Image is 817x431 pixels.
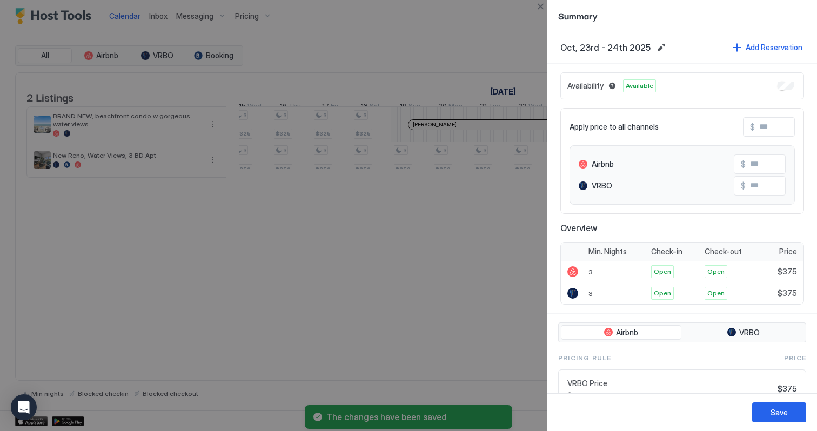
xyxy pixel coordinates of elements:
[655,41,668,54] button: Edit date range
[558,353,611,363] span: Pricing Rule
[705,247,742,257] span: Check-out
[746,42,802,53] div: Add Reservation
[739,328,760,338] span: VRBO
[558,9,806,22] span: Summary
[626,81,653,91] span: Available
[567,390,773,399] span: $375
[684,325,804,340] button: VRBO
[778,267,797,277] span: $375
[707,267,725,277] span: Open
[731,40,804,55] button: Add Reservation
[741,159,746,169] span: $
[778,288,797,298] span: $375
[567,379,773,388] span: VRBO Price
[654,288,671,298] span: Open
[588,289,593,298] span: 3
[561,325,681,340] button: Airbnb
[558,322,806,343] div: tab-group
[592,181,612,191] span: VRBO
[750,122,755,132] span: $
[588,268,593,276] span: 3
[779,247,797,257] span: Price
[592,159,614,169] span: Airbnb
[651,247,682,257] span: Check-in
[11,394,37,420] div: Open Intercom Messenger
[567,81,604,91] span: Availability
[560,223,804,233] span: Overview
[778,384,797,394] span: $375
[560,42,651,53] span: Oct, 23rd - 24th 2025
[707,288,725,298] span: Open
[616,328,638,338] span: Airbnb
[588,247,627,257] span: Min. Nights
[784,353,806,363] span: Price
[741,181,746,191] span: $
[570,122,659,132] span: Apply price to all channels
[752,402,806,422] button: Save
[654,267,671,277] span: Open
[606,79,619,92] button: Blocked dates override all pricing rules and remain unavailable until manually unblocked
[771,407,788,418] div: Save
